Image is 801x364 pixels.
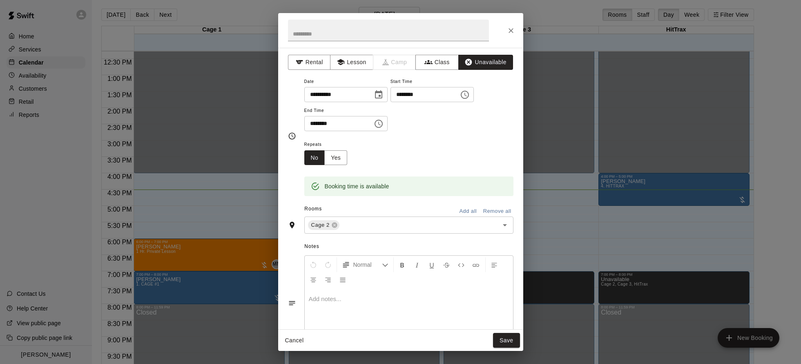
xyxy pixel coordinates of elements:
button: No [304,150,325,165]
button: Lesson [330,55,373,70]
button: Unavailable [458,55,513,70]
button: Class [415,55,458,70]
button: Insert Code [454,257,468,272]
div: Cage 2 [308,220,339,230]
div: Booking time is available [325,179,389,194]
button: Save [493,333,520,348]
button: Justify Align [336,272,350,287]
button: Remove all [481,205,513,218]
span: Notes [304,240,513,253]
svg: Timing [288,132,296,140]
span: Cage 2 [308,221,333,229]
button: Rental [288,55,331,70]
button: Format Bold [395,257,409,272]
svg: Notes [288,299,296,307]
span: Rooms [304,206,322,212]
button: Close [504,23,518,38]
span: Repeats [304,139,354,150]
span: End Time [304,105,388,116]
button: Insert Link [469,257,483,272]
button: Format Underline [425,257,439,272]
button: Redo [321,257,335,272]
svg: Rooms [288,221,296,229]
button: Center Align [306,272,320,287]
span: Normal [353,261,382,269]
span: Camps can only be created in the Services page [373,55,416,70]
button: Undo [306,257,320,272]
button: Format Strikethrough [440,257,453,272]
div: outlined button group [304,150,348,165]
button: Right Align [321,272,335,287]
button: Choose time, selected time is 7:00 PM [370,116,387,132]
button: Cancel [281,333,308,348]
button: Choose time, selected time is 6:00 PM [457,87,473,103]
button: Left Align [487,257,501,272]
button: Formatting Options [339,257,392,272]
button: Choose date, selected date is Oct 13, 2025 [370,87,387,103]
button: Yes [324,150,347,165]
span: Date [304,76,388,87]
button: Format Italics [410,257,424,272]
span: Start Time [390,76,474,87]
button: Add all [455,205,481,218]
button: Open [499,219,511,231]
